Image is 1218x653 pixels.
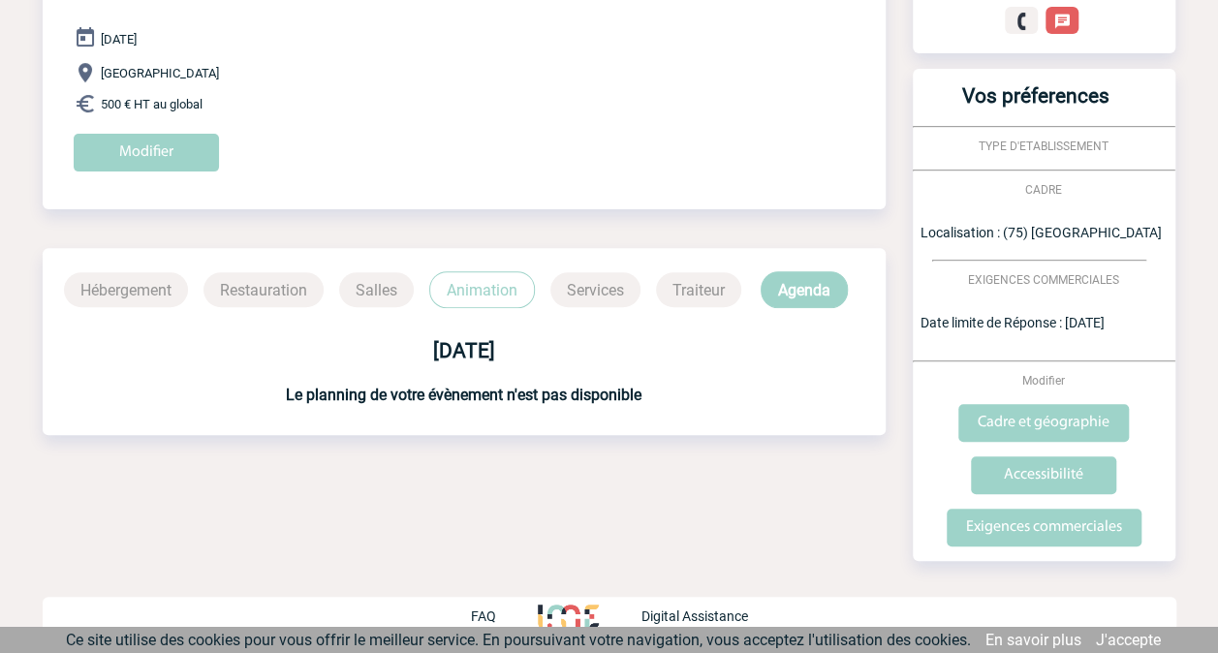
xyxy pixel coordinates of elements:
span: Localisation : (75) [GEOGRAPHIC_DATA] [921,225,1162,240]
p: Hébergement [64,272,188,307]
input: Cadre et géographie [958,404,1129,442]
p: Restauration [203,272,324,307]
img: http://www.idealmeetingsevents.fr/ [538,605,598,628]
span: Modifier [1022,374,1065,388]
span: [GEOGRAPHIC_DATA] [101,66,219,80]
span: Date limite de Réponse : [DATE] [921,315,1105,330]
span: CADRE [1025,183,1062,197]
input: Accessibilité [971,456,1116,494]
img: chat-24-px-w.png [1053,13,1071,30]
input: Modifier [74,134,219,171]
p: Salles [339,272,414,307]
span: [DATE] [101,32,137,47]
span: EXIGENCES COMMERCIALES [968,273,1119,287]
p: Digital Assistance [641,608,748,624]
p: Agenda [761,271,848,308]
h3: Le planning de votre évènement n'est pas disponible [43,386,886,404]
p: Services [550,272,640,307]
span: TYPE D'ETABLISSEMENT [979,140,1109,153]
p: Animation [429,271,535,308]
span: Ce site utilise des cookies pour vous offrir le meilleur service. En poursuivant votre navigation... [66,631,971,649]
a: En savoir plus [985,631,1081,649]
h3: Vos préferences [921,84,1152,126]
a: FAQ [470,606,538,624]
input: Exigences commerciales [947,509,1141,546]
p: Traiteur [656,272,741,307]
p: FAQ [470,608,495,624]
b: [DATE] [433,339,495,362]
span: 500 € HT au global [101,97,203,111]
img: fixe.png [1013,13,1030,30]
a: J'accepte [1096,631,1161,649]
